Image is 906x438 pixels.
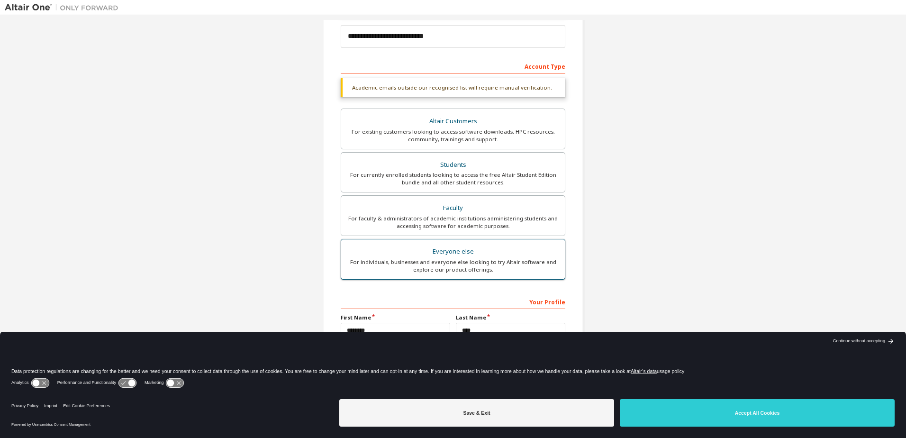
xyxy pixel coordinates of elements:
[347,158,559,172] div: Students
[347,245,559,258] div: Everyone else
[341,294,565,309] div: Your Profile
[341,78,565,97] div: Academic emails outside our recognised list will require manual verification.
[347,215,559,230] div: For faculty & administrators of academic institutions administering students and accessing softwa...
[341,58,565,73] div: Account Type
[347,115,559,128] div: Altair Customers
[341,314,450,321] label: First Name
[347,128,559,143] div: For existing customers looking to access software downloads, HPC resources, community, trainings ...
[456,314,565,321] label: Last Name
[347,171,559,186] div: For currently enrolled students looking to access the free Altair Student Edition bundle and all ...
[5,3,123,12] img: Altair One
[347,258,559,274] div: For individuals, businesses and everyone else looking to try Altair software and explore our prod...
[347,201,559,215] div: Faculty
